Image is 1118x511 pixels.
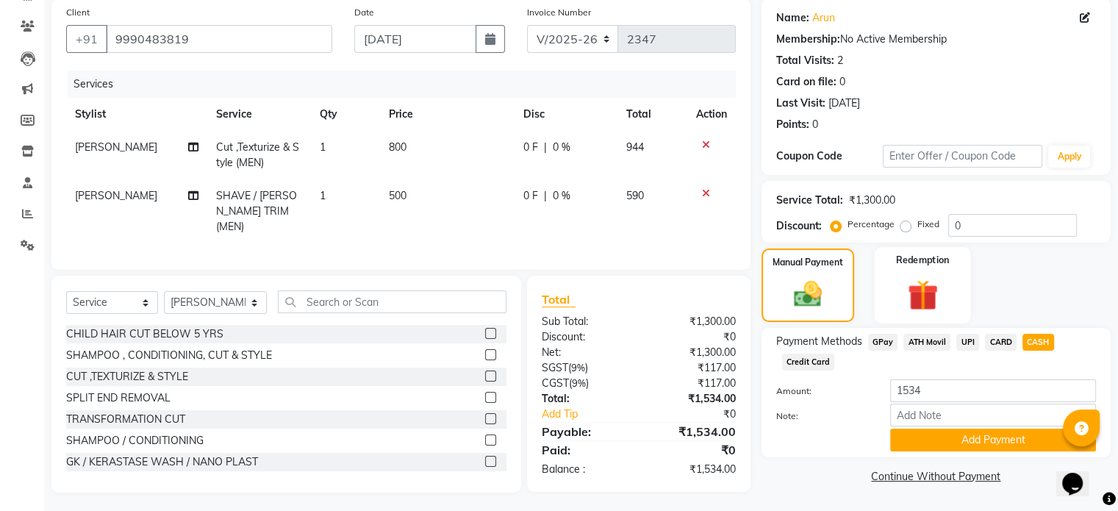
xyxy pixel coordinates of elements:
span: CARD [985,334,1017,351]
th: Service [207,98,311,131]
div: Name: [776,10,809,26]
div: Service Total: [776,193,843,208]
div: ₹117.00 [639,376,747,391]
span: Cut ,Texturize & Style (MEN) [216,140,299,169]
div: ₹1,534.00 [639,462,747,477]
a: Continue Without Payment [764,469,1108,485]
div: SHAMPOO / CONDITIONING [66,433,204,449]
button: +91 [66,25,107,53]
div: Points: [776,117,809,132]
div: Balance : [531,462,639,477]
th: Stylist [66,98,207,131]
div: 0 [839,74,845,90]
label: Invoice Number [527,6,591,19]
iframe: chat widget [1056,452,1103,496]
label: Note: [765,410,879,423]
div: Payable: [531,423,639,440]
label: Manual Payment [773,256,843,269]
span: 0 % [553,188,570,204]
span: UPI [956,334,979,351]
div: ₹1,534.00 [639,391,747,407]
input: Enter Offer / Coupon Code [883,145,1043,168]
th: Price [380,98,515,131]
div: CUT ,TEXTURIZE & STYLE [66,369,188,385]
label: Fixed [917,218,939,231]
div: SPLIT END REMOVAL [66,390,171,406]
div: Discount: [531,329,639,345]
div: Net: [531,345,639,360]
div: Card on file: [776,74,836,90]
span: 800 [389,140,406,154]
span: Credit Card [782,354,835,371]
div: Last Visit: [776,96,825,111]
span: CGST [542,376,569,390]
span: 1 [320,189,326,202]
div: Services [68,71,747,98]
div: SHAMPOO , CONDITIONING, CUT & STYLE [66,348,272,363]
span: [PERSON_NAME] [75,140,157,154]
button: Apply [1048,146,1090,168]
span: CASH [1022,334,1054,351]
label: Percentage [848,218,895,231]
div: ₹0 [639,441,747,459]
div: ₹0 [656,407,746,422]
div: ₹1,534.00 [639,423,747,440]
div: 2 [837,53,843,68]
span: 9% [572,377,586,389]
label: Amount: [765,385,879,398]
div: ₹1,300.00 [639,314,747,329]
span: 944 [626,140,644,154]
label: Client [66,6,90,19]
span: 1 [320,140,326,154]
img: _cash.svg [785,278,831,310]
label: Date [354,6,374,19]
input: Search by Name/Mobile/Email/Code [106,25,332,53]
span: | [544,188,547,204]
div: Total Visits: [776,53,834,68]
a: Add Tip [531,407,656,422]
div: 0 [812,117,818,132]
div: ₹117.00 [639,360,747,376]
button: Add Payment [890,429,1096,451]
th: Disc [515,98,617,131]
div: ₹0 [639,329,747,345]
div: ( ) [531,360,639,376]
span: Total [542,292,576,307]
span: 0 F [523,140,538,155]
span: ATH Movil [903,334,950,351]
div: Membership: [776,32,840,47]
a: Arun [812,10,835,26]
div: TRANSFORMATION CUT [66,412,185,427]
span: [PERSON_NAME] [75,189,157,202]
div: GK / KERASTASE WASH / NANO PLAST [66,454,258,470]
span: Payment Methods [776,334,862,349]
div: Discount: [776,218,822,234]
span: 0 F [523,188,538,204]
input: Search or Scan [278,290,506,313]
span: | [544,140,547,155]
div: ₹1,300.00 [639,345,747,360]
span: GPay [868,334,898,351]
span: 0 % [553,140,570,155]
div: No Active Membership [776,32,1096,47]
div: ₹1,300.00 [849,193,895,208]
span: 500 [389,189,406,202]
span: SGST [542,361,568,374]
div: Total: [531,391,639,407]
span: 590 [626,189,644,202]
label: Redemption [896,253,949,267]
input: Amount [890,379,1096,402]
th: Action [687,98,736,131]
th: Total [617,98,687,131]
div: ( ) [531,376,639,391]
div: Coupon Code [776,149,883,164]
input: Add Note [890,404,1096,426]
div: Sub Total: [531,314,639,329]
div: CHILD HAIR CUT BELOW 5 YRS [66,326,223,342]
div: Paid: [531,441,639,459]
span: 9% [571,362,585,374]
img: _gift.svg [897,276,947,314]
div: [DATE] [828,96,860,111]
span: SHAVE / [PERSON_NAME] TRIM (MEN) [216,189,297,233]
th: Qty [311,98,380,131]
